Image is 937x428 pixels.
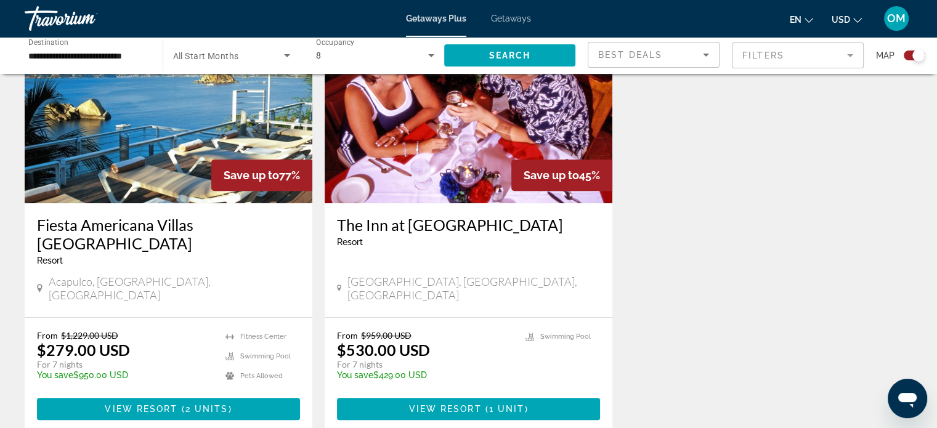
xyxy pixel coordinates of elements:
[832,10,862,28] button: Change currency
[316,50,321,60] span: 8
[240,352,291,360] span: Swimming Pool
[598,47,709,62] mat-select: Sort by
[37,359,213,370] p: For 7 nights
[37,370,73,380] span: You save
[347,275,600,302] span: [GEOGRAPHIC_DATA], [GEOGRAPHIC_DATA], [GEOGRAPHIC_DATA]
[37,216,300,252] a: Fiesta Americana Villas [GEOGRAPHIC_DATA]
[37,341,130,359] p: $279.00 USD
[240,372,283,380] span: Pets Allowed
[790,15,801,25] span: en
[224,169,279,182] span: Save up to
[511,159,612,191] div: 45%
[489,50,530,60] span: Search
[178,404,232,414] span: ( )
[37,370,213,380] p: $950.00 USD
[876,47,894,64] span: Map
[832,15,850,25] span: USD
[790,10,813,28] button: Change language
[28,38,68,46] span: Destination
[491,14,531,23] a: Getaways
[337,330,358,341] span: From
[105,404,177,414] span: View Resort
[325,6,612,203] img: 0791O06X.jpg
[337,341,430,359] p: $530.00 USD
[25,6,312,203] img: 6794E01L.jpg
[185,404,229,414] span: 2 units
[173,51,239,61] span: All Start Months
[489,404,525,414] span: 1 unit
[37,398,300,420] button: View Resort(2 units)
[61,330,118,341] span: $1,229.00 USD
[25,2,148,34] a: Travorium
[444,44,576,67] button: Search
[337,237,363,247] span: Resort
[37,256,63,265] span: Resort
[316,38,355,47] span: Occupancy
[240,333,286,341] span: Fitness Center
[598,50,662,60] span: Best Deals
[880,6,912,31] button: User Menu
[37,330,58,341] span: From
[337,359,513,370] p: For 7 nights
[732,42,864,69] button: Filter
[482,404,529,414] span: ( )
[337,398,600,420] button: View Resort(1 unit)
[888,379,927,418] iframe: Button to launch messaging window
[361,330,412,341] span: $959.00 USD
[337,370,513,380] p: $429.00 USD
[337,370,373,380] span: You save
[406,14,466,23] a: Getaways Plus
[524,169,579,182] span: Save up to
[337,216,600,234] a: The Inn at [GEOGRAPHIC_DATA]
[49,275,300,302] span: Acapulco, [GEOGRAPHIC_DATA], [GEOGRAPHIC_DATA]
[540,333,591,341] span: Swimming Pool
[408,404,481,414] span: View Resort
[887,12,906,25] span: OM
[211,159,312,191] div: 77%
